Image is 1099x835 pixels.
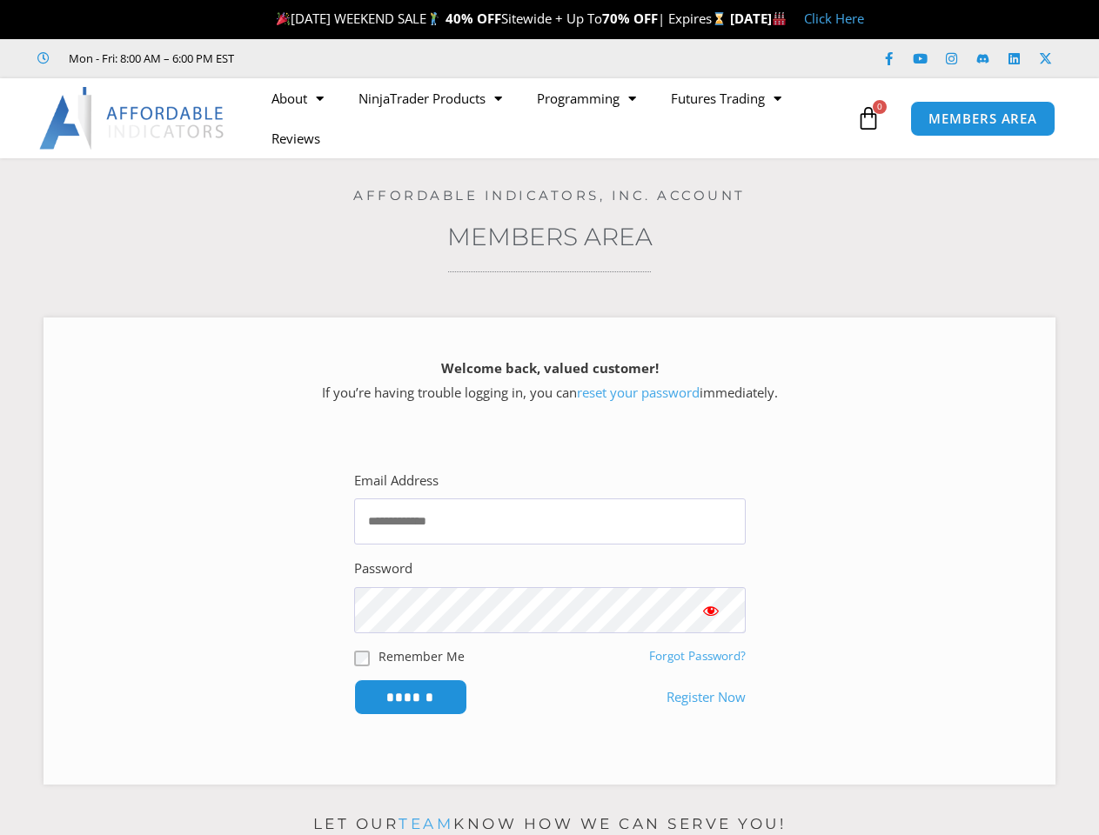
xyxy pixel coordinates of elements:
[910,101,1055,137] a: MEMBERS AREA
[667,685,746,710] a: Register Now
[39,87,226,150] img: LogoAI | Affordable Indicators – NinjaTrader
[341,78,519,118] a: NinjaTrader Products
[730,10,787,27] strong: [DATE]
[653,78,799,118] a: Futures Trading
[441,359,659,377] strong: Welcome back, valued customer!
[446,10,501,27] strong: 40% OFF
[254,118,338,158] a: Reviews
[353,187,746,204] a: Affordable Indicators, Inc. Account
[277,12,290,25] img: 🎉
[74,357,1025,405] p: If you’re having trouble logging in, you can immediately.
[804,10,864,27] a: Click Here
[713,12,726,25] img: ⌛
[928,112,1037,125] span: MEMBERS AREA
[354,469,439,493] label: Email Address
[519,78,653,118] a: Programming
[254,78,852,158] nav: Menu
[399,815,453,832] a: team
[676,587,746,633] button: Show password
[272,10,729,27] span: [DATE] WEEKEND SALE Sitewide + Up To | Expires
[427,12,440,25] img: 🏌️‍♂️
[602,10,658,27] strong: 70% OFF
[447,222,653,251] a: Members Area
[649,648,746,664] a: Forgot Password?
[64,48,234,69] span: Mon - Fri: 8:00 AM – 6:00 PM EST
[577,384,700,401] a: reset your password
[254,78,341,118] a: About
[830,93,907,144] a: 0
[354,557,412,581] label: Password
[258,50,519,67] iframe: Customer reviews powered by Trustpilot
[379,647,465,665] label: Remember Me
[773,12,786,25] img: 🏭
[873,100,887,114] span: 0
